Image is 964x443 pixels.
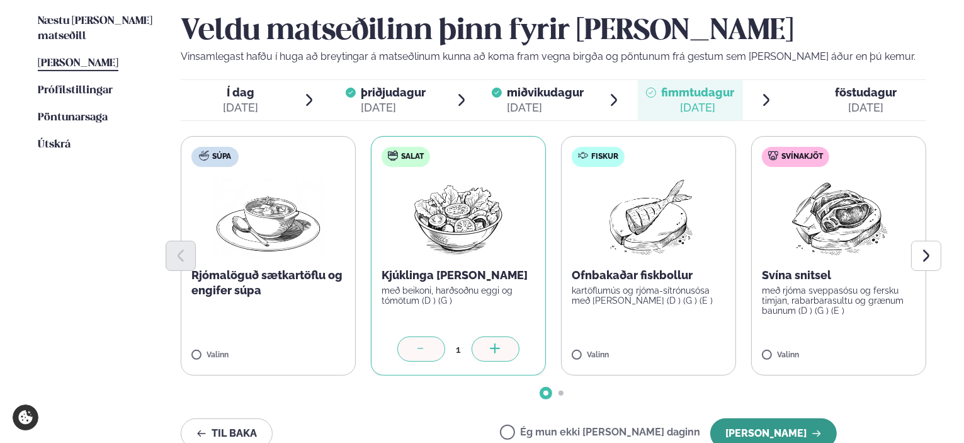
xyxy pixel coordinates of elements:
[38,83,113,98] a: Prófílstillingar
[361,86,426,99] span: þriðjudagur
[199,151,209,161] img: soup.svg
[578,151,588,161] img: fish.svg
[38,58,118,69] span: [PERSON_NAME]
[38,139,71,150] span: Útskrá
[572,268,725,283] p: Ofnbakaðar fiskbollur
[181,49,926,64] p: Vinsamlegast hafðu í huga að breytingar á matseðlinum kunna að koma fram vegna birgða og pöntunum...
[403,177,514,258] img: Salad.png
[382,285,535,306] p: með beikoni, harðsoðnu eggi og tómötum (D ) (G )
[661,86,734,99] span: fimmtudagur
[38,56,118,71] a: [PERSON_NAME]
[835,86,897,99] span: föstudagur
[593,177,705,258] img: Fish.png
[559,391,564,396] span: Go to slide 2
[781,152,823,162] span: Svínakjöt
[572,285,725,306] p: kartöflumús og rjóma-sítrónusósa með [PERSON_NAME] (D ) (G ) (E )
[762,268,916,283] p: Svína snitsel
[38,85,113,96] span: Prófílstillingar
[661,100,734,115] div: [DATE]
[768,151,778,161] img: pork.svg
[591,152,618,162] span: Fiskur
[181,14,926,49] h2: Veldu matseðilinn þinn fyrir [PERSON_NAME]
[382,268,535,283] p: Kjúklinga [PERSON_NAME]
[213,177,324,258] img: Soup.png
[911,241,941,271] button: Next slide
[445,342,472,357] div: 1
[38,14,156,44] a: Næstu [PERSON_NAME] matseðill
[13,405,38,430] a: Cookie settings
[191,268,345,298] p: Rjómalöguð sætkartöflu og engifer súpa
[166,241,196,271] button: Previous slide
[38,112,108,123] span: Pöntunarsaga
[223,85,258,100] span: Í dag
[38,137,71,152] a: Útskrá
[507,86,584,99] span: miðvikudagur
[38,110,108,125] a: Pöntunarsaga
[783,177,895,258] img: Pork-Meat.png
[835,100,897,115] div: [DATE]
[507,100,584,115] div: [DATE]
[388,151,398,161] img: salad.svg
[543,391,548,396] span: Go to slide 1
[223,100,258,115] div: [DATE]
[38,16,152,42] span: Næstu [PERSON_NAME] matseðill
[361,100,426,115] div: [DATE]
[401,152,424,162] span: Salat
[762,285,916,316] p: með rjóma sveppasósu og fersku timjan, rabarbarasultu og grænum baunum (D ) (G ) (E )
[212,152,231,162] span: Súpa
